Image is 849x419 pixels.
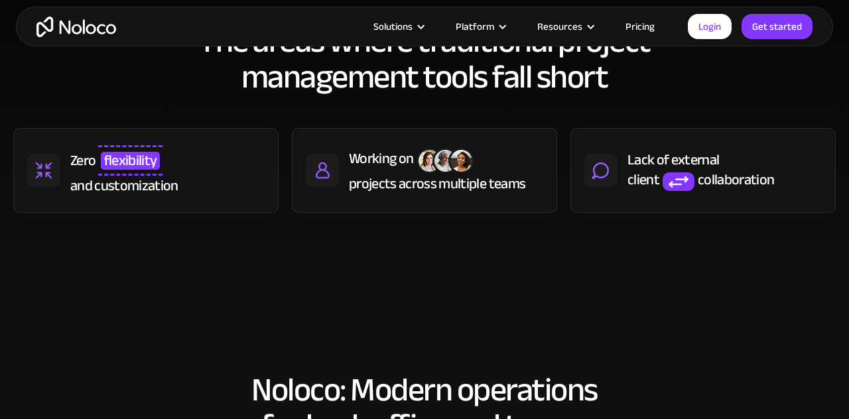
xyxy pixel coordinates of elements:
[349,174,525,194] div: projects across multiple teams
[70,176,178,196] div: and customization
[609,18,671,35] a: Pricing
[13,23,836,95] h2: The areas where traditional project management tools fall short
[742,14,813,39] a: Get started
[521,18,609,35] div: Resources
[627,150,822,170] div: Lack of external
[698,170,774,190] div: collaboration
[373,18,413,35] div: Solutions
[439,18,521,35] div: Platform
[349,149,413,168] div: Working on
[101,152,161,169] span: flexibility
[357,18,439,35] div: Solutions
[456,18,494,35] div: Platform
[36,17,116,37] a: home
[70,150,96,170] div: Zero
[537,18,582,35] div: Resources
[688,14,732,39] a: Login
[627,170,659,190] div: client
